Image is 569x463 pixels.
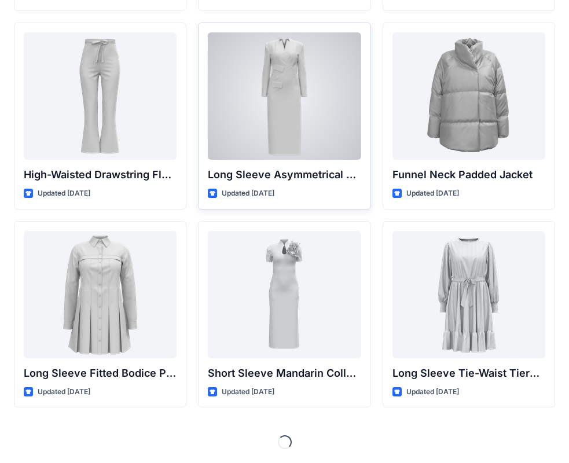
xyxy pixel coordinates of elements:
a: Long Sleeve Fitted Bodice Pleated Mini Shirt Dress [24,231,177,358]
p: Long Sleeve Fitted Bodice Pleated Mini Shirt Dress [24,365,177,381]
p: Updated [DATE] [406,188,459,200]
p: Updated [DATE] [38,386,90,398]
p: Long Sleeve Tie-Waist Tiered Hem Midi Dress [392,365,545,381]
p: Long Sleeve Asymmetrical Wrap Midi Dress [208,167,361,183]
p: High-Waisted Drawstring Flare Trousers [24,167,177,183]
a: Long Sleeve Asymmetrical Wrap Midi Dress [208,32,361,160]
p: Updated [DATE] [222,188,274,200]
p: Funnel Neck Padded Jacket [392,167,545,183]
a: Funnel Neck Padded Jacket [392,32,545,160]
p: Updated [DATE] [38,188,90,200]
p: Updated [DATE] [406,386,459,398]
p: Short Sleeve Mandarin Collar Sheath Dress with Floral Appliqué [208,365,361,381]
a: High-Waisted Drawstring Flare Trousers [24,32,177,160]
a: Short Sleeve Mandarin Collar Sheath Dress with Floral Appliqué [208,231,361,358]
a: Long Sleeve Tie-Waist Tiered Hem Midi Dress [392,231,545,358]
p: Updated [DATE] [222,386,274,398]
